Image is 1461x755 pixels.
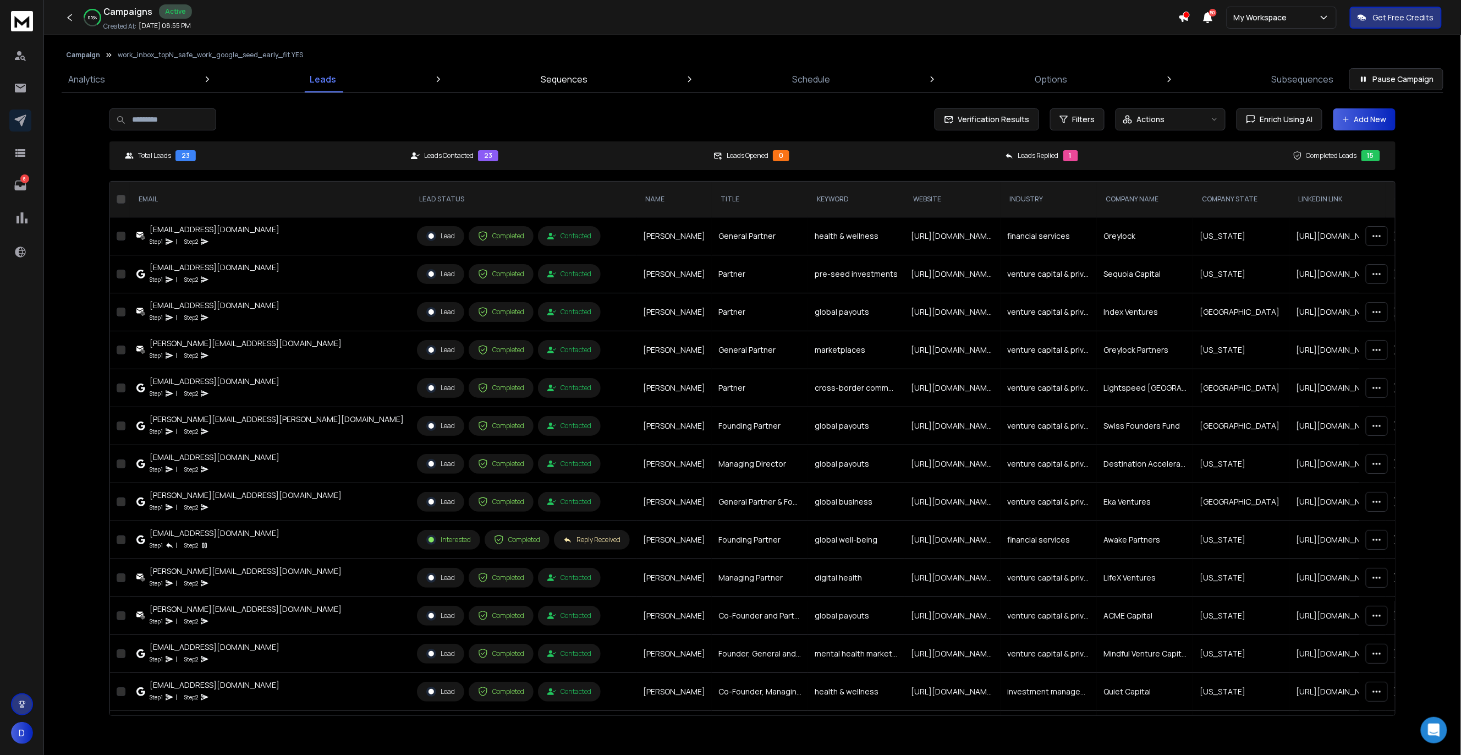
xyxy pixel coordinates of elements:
[1289,521,1386,559] td: [URL][DOMAIN_NAME]
[184,236,198,247] p: Step 2
[1001,369,1097,407] td: venture capital & private equity
[426,611,455,621] div: Lead
[150,464,163,475] p: Step 1
[176,274,178,285] p: |
[150,566,342,577] div: [PERSON_NAME][EMAIL_ADDRESS][DOMAIN_NAME]
[1097,293,1193,331] td: Index Ventures
[176,502,178,513] p: |
[808,182,904,217] th: keyword
[424,151,474,160] p: Leads Contacted
[1289,255,1386,293] td: [URL][DOMAIN_NAME]
[1237,108,1322,130] button: Enrich Using AI
[954,114,1030,125] span: Verification Results
[712,182,808,217] th: title
[904,182,1001,217] th: website
[1097,331,1193,369] td: Greylock Partners
[1001,407,1097,445] td: venture capital & private equity
[636,331,712,369] td: [PERSON_NAME]
[808,673,904,711] td: health & wellness
[1289,597,1386,635] td: [URL][DOMAIN_NAME]
[150,540,163,551] p: Step 1
[478,307,524,317] div: Completed
[176,350,178,361] p: |
[20,174,29,183] p: 8
[150,654,163,665] p: Step 1
[1289,217,1386,255] td: [URL][DOMAIN_NAME]
[176,616,178,627] p: |
[11,11,33,31] img: logo
[1193,673,1289,711] td: [US_STATE]
[1193,559,1289,597] td: [US_STATE]
[636,369,712,407] td: [PERSON_NAME]
[904,369,1001,407] td: [URL][DOMAIN_NAME]
[426,535,471,545] div: Interested
[1097,711,1193,749] td: Partech
[150,452,279,463] div: [EMAIL_ADDRESS][DOMAIN_NAME]
[118,51,303,59] p: work_inbox_topN_safe_work_google_seed_early_fit.YES
[184,540,198,551] p: Step 2
[1349,68,1443,90] button: Pause Campaign
[176,654,178,665] p: |
[636,483,712,521] td: [PERSON_NAME]
[636,407,712,445] td: [PERSON_NAME]
[712,217,808,255] td: General Partner
[1193,407,1289,445] td: [GEOGRAPHIC_DATA]
[426,307,455,317] div: Lead
[1028,66,1074,92] a: Options
[184,350,198,361] p: Step 2
[150,274,163,285] p: Step 1
[904,293,1001,331] td: [URL][DOMAIN_NAME]
[1421,717,1447,743] div: Open Intercom Messenger
[808,293,904,331] td: global payouts
[904,217,1001,255] td: [URL][DOMAIN_NAME]
[150,312,163,323] p: Step 1
[150,426,163,437] p: Step 1
[1097,673,1193,711] td: Quiet Capital
[1333,108,1396,130] button: Add New
[547,270,591,278] div: Contacted
[103,5,152,18] h1: Campaigns
[808,255,904,293] td: pre-seed investments
[808,445,904,483] td: global payouts
[1018,151,1059,160] p: Leads Replied
[1097,483,1193,521] td: Eka Ventures
[184,312,198,323] p: Step 2
[636,559,712,597] td: [PERSON_NAME]
[426,421,455,431] div: Lead
[1193,331,1289,369] td: [US_STATE]
[547,232,591,240] div: Contacted
[1097,255,1193,293] td: Sequoia Capital
[808,521,904,559] td: global well-being
[712,559,808,597] td: Managing Partner
[808,559,904,597] td: digital health
[175,150,196,161] div: 23
[1350,7,1442,29] button: Get Free Credits
[1001,597,1097,635] td: venture capital & private equity
[184,654,198,665] p: Step 2
[1193,182,1289,217] th: Company State
[712,255,808,293] td: Partner
[184,388,198,399] p: Step 2
[184,502,198,513] p: Step 2
[150,616,163,627] p: Step 1
[904,407,1001,445] td: [URL][DOMAIN_NAME]
[712,521,808,559] td: Founding Partner
[1001,293,1097,331] td: venture capital & private equity
[712,369,808,407] td: Partner
[636,597,712,635] td: [PERSON_NAME]
[1001,182,1097,217] th: industry
[1306,151,1357,160] p: Completed Leads
[66,51,100,59] button: Campaign
[712,407,808,445] td: Founding Partner
[150,528,279,539] div: [EMAIL_ADDRESS][DOMAIN_NAME]
[410,182,636,217] th: LEAD STATUS
[1193,483,1289,521] td: [GEOGRAPHIC_DATA]
[808,635,904,673] td: mental health marketplaces
[176,540,178,551] p: |
[1256,114,1313,125] span: Enrich Using AI
[426,497,455,507] div: Lead
[547,611,591,620] div: Contacted
[904,559,1001,597] td: [URL][DOMAIN_NAME]
[130,182,410,217] th: EMAIL
[1063,150,1078,161] div: 1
